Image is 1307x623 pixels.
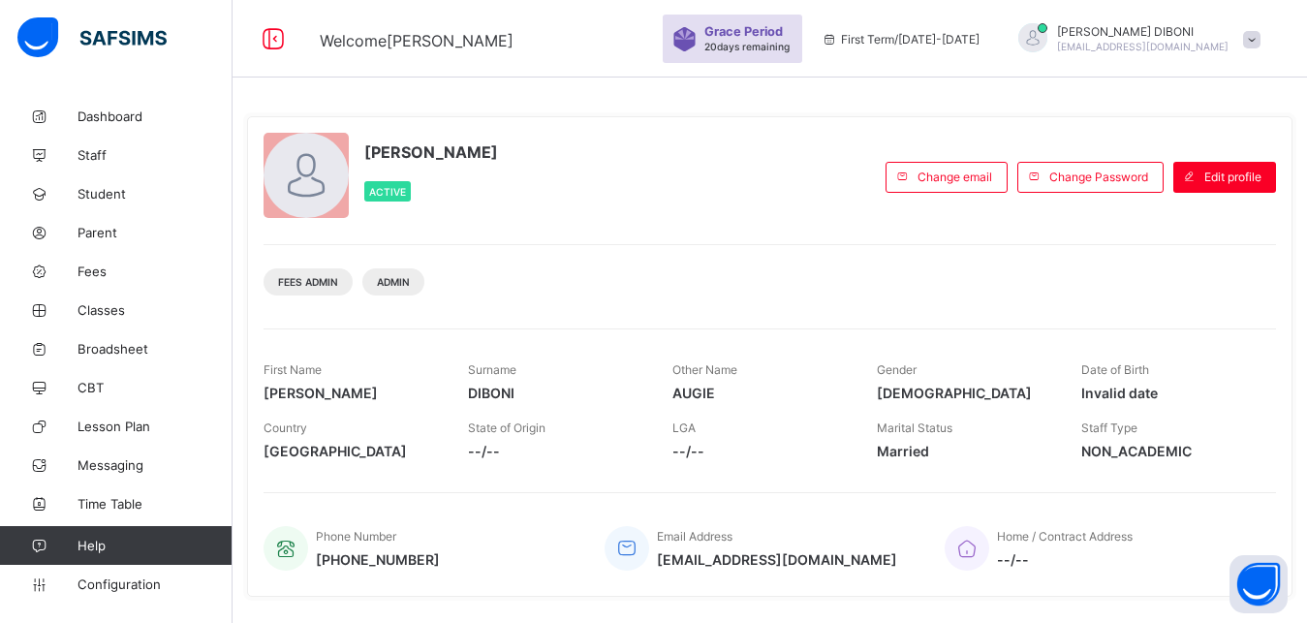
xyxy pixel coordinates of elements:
[78,109,233,124] span: Dashboard
[1081,443,1257,459] span: NON_ACADEMIC
[672,362,737,377] span: Other Name
[78,538,232,553] span: Help
[320,31,513,50] span: Welcome [PERSON_NAME]
[672,443,848,459] span: --/--
[78,457,233,473] span: Messaging
[264,385,439,401] span: [PERSON_NAME]
[1049,170,1148,184] span: Change Password
[918,170,992,184] span: Change email
[377,276,410,288] span: Admin
[877,385,1052,401] span: [DEMOGRAPHIC_DATA]
[1204,170,1261,184] span: Edit profile
[316,551,440,568] span: [PHONE_NUMBER]
[657,551,897,568] span: [EMAIL_ADDRESS][DOMAIN_NAME]
[1081,421,1137,435] span: Staff Type
[78,147,233,163] span: Staff
[78,576,232,592] span: Configuration
[877,421,952,435] span: Marital Status
[364,142,498,162] span: [PERSON_NAME]
[999,23,1270,55] div: YUSUFDIBONI
[704,41,790,52] span: 20 days remaining
[704,24,783,39] span: Grace Period
[78,264,233,279] span: Fees
[1081,362,1149,377] span: Date of Birth
[672,421,696,435] span: LGA
[1057,41,1229,52] span: [EMAIL_ADDRESS][DOMAIN_NAME]
[264,362,322,377] span: First Name
[264,421,307,435] span: Country
[672,385,848,401] span: AUGIE
[877,443,1052,459] span: Married
[672,27,697,51] img: sticker-purple.71386a28dfed39d6af7621340158ba97.svg
[78,419,233,434] span: Lesson Plan
[78,341,233,357] span: Broadsheet
[78,186,233,202] span: Student
[468,421,545,435] span: State of Origin
[822,32,980,47] span: session/term information
[997,529,1133,544] span: Home / Contract Address
[369,186,406,198] span: Active
[78,380,233,395] span: CBT
[278,276,338,288] span: Fees Admin
[877,362,917,377] span: Gender
[1081,385,1257,401] span: Invalid date
[17,17,167,58] img: safsims
[78,302,233,318] span: Classes
[78,496,233,512] span: Time Table
[997,551,1133,568] span: --/--
[78,225,233,240] span: Parent
[468,362,516,377] span: Surname
[1229,555,1288,613] button: Open asap
[316,529,396,544] span: Phone Number
[468,443,643,459] span: --/--
[1057,24,1229,39] span: [PERSON_NAME] DIBONI
[264,443,439,459] span: [GEOGRAPHIC_DATA]
[468,385,643,401] span: DIBONI
[657,529,732,544] span: Email Address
